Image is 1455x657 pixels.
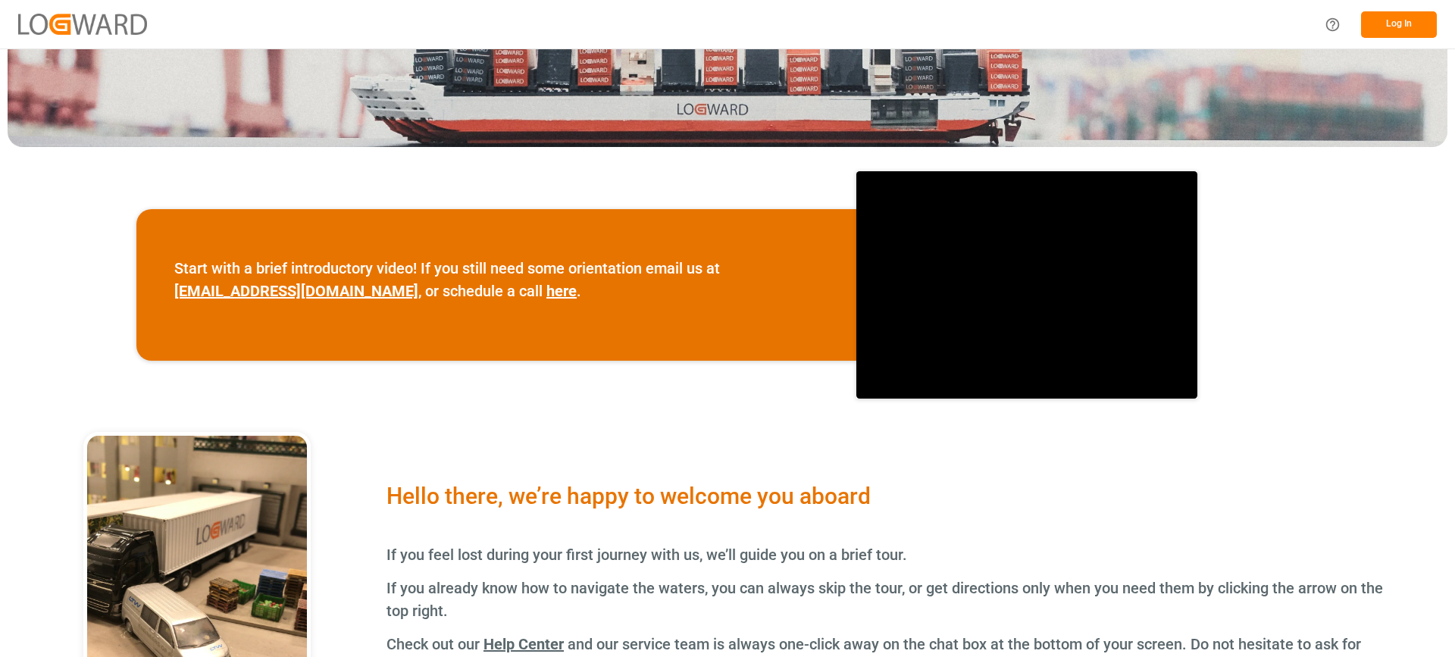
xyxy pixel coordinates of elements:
[483,635,564,653] a: Help Center
[1361,11,1437,38] button: Log In
[386,479,1387,513] div: Hello there, we’re happy to welcome you aboard
[174,282,418,300] a: [EMAIL_ADDRESS][DOMAIN_NAME]
[856,171,1197,399] iframe: video
[386,577,1387,622] p: If you already know how to navigate the waters, you can always skip the tour, or get directions o...
[174,257,818,302] p: Start with a brief introductory video! If you still need some orientation email us at , or schedu...
[386,543,1387,566] p: If you feel lost during your first journey with us, we’ll guide you on a brief tour.
[18,14,147,34] img: Logward_new_orange.png
[1316,8,1350,42] button: Help Center
[546,282,577,300] a: here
